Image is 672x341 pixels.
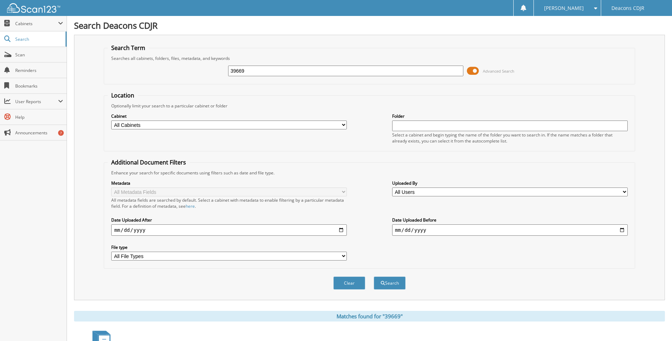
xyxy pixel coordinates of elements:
span: Search [15,36,62,42]
legend: Additional Document Filters [108,158,190,166]
span: [PERSON_NAME] [544,6,584,10]
button: Search [374,276,406,290]
div: Enhance your search for specific documents using filters such as date and file type. [108,170,631,176]
div: Matches found for "39669" [74,311,665,322]
label: Date Uploaded Before [392,217,628,223]
input: end [392,224,628,236]
label: File type [111,244,347,250]
legend: Search Term [108,44,149,52]
a: here [186,203,195,209]
div: 7 [58,130,64,136]
input: start [111,224,347,236]
span: Help [15,114,63,120]
span: User Reports [15,99,58,105]
label: Date Uploaded After [111,217,347,223]
label: Folder [392,113,628,119]
span: Deacons CDJR [611,6,644,10]
img: scan123-logo-white.svg [7,3,60,13]
div: Select a cabinet and begin typing the name of the folder you want to search in. If the name match... [392,132,628,144]
span: Scan [15,52,63,58]
div: Searches all cabinets, folders, files, metadata, and keywords [108,55,631,61]
label: Cabinet [111,113,347,119]
span: Reminders [15,67,63,73]
label: Metadata [111,180,347,186]
span: Bookmarks [15,83,63,89]
span: Cabinets [15,21,58,27]
button: Clear [333,276,365,290]
div: All metadata fields are searched by default. Select a cabinet with metadata to enable filtering b... [111,197,347,209]
div: Optionally limit your search to a particular cabinet or folder [108,103,631,109]
legend: Location [108,91,138,99]
h1: Search Deacons CDJR [74,19,665,31]
label: Uploaded By [392,180,628,186]
span: Announcements [15,130,63,136]
span: Advanced Search [483,68,514,74]
iframe: Chat Widget [637,307,672,341]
